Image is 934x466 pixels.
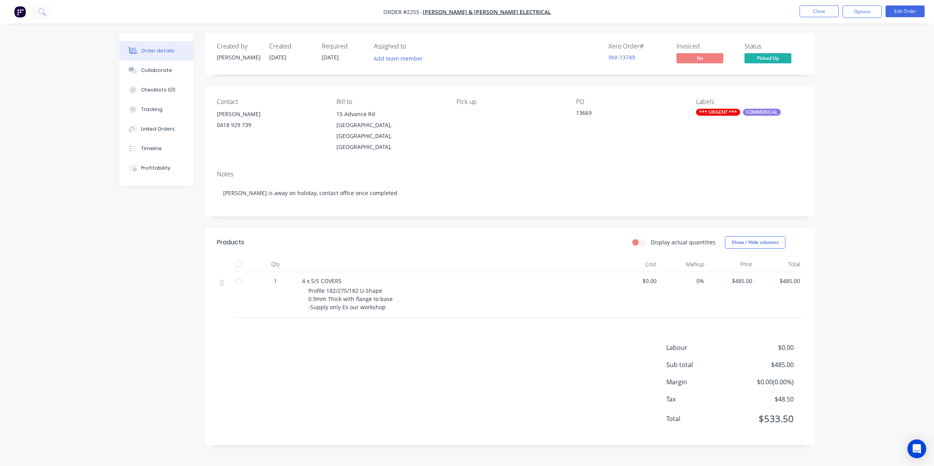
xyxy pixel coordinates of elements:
[666,394,736,404] span: Tax
[308,287,394,311] span: Profile 182/275/182 U-Shape 0.9mm Thick with flange to base -Supply only Ex our workshop
[370,53,427,64] button: Add team member
[725,236,785,249] button: Show / Hide columns
[119,61,193,80] button: Collaborate
[423,8,551,16] a: [PERSON_NAME] & [PERSON_NAME] Electrical
[217,53,260,61] div: [PERSON_NAME]
[302,277,342,285] span: 4 x S/S COVERS
[759,277,800,285] span: $485.00
[843,5,882,18] button: Options
[217,170,803,178] div: Notes
[744,53,791,63] span: Picked Up
[119,41,193,61] button: Order details
[663,277,705,285] span: 0%
[217,109,324,120] div: [PERSON_NAME]
[651,238,716,246] label: Display actual quantities
[119,80,193,100] button: Checklists 0/0
[141,106,163,113] div: Tracking
[660,256,708,272] div: Markup
[269,43,312,50] div: Created
[141,165,170,172] div: Profitability
[886,5,925,17] button: Edit Order
[141,125,175,133] div: Linked Orders
[676,43,735,50] div: Invoiced
[755,256,803,272] div: Total
[119,139,193,158] button: Timeline
[217,181,803,205] div: [PERSON_NAME] is away on holiday, contact office once completed
[141,47,174,54] div: Order details
[119,119,193,139] button: Linked Orders
[707,256,755,272] div: Price
[217,98,324,106] div: Contact
[744,43,803,50] div: Status
[322,43,365,50] div: Required
[119,158,193,178] button: Profitability
[252,256,299,272] div: Qty
[608,54,635,61] a: INV-13749
[336,109,444,152] div: 15 Advance Rd[GEOGRAPHIC_DATA], [GEOGRAPHIC_DATA], [GEOGRAPHIC_DATA],
[269,54,286,61] span: [DATE]
[736,360,794,369] span: $485.00
[336,98,444,106] div: Bill to
[744,53,791,65] button: Picked Up
[666,414,736,423] span: Total
[736,343,794,352] span: $0.00
[696,98,803,106] div: Labels
[374,53,427,64] button: Add team member
[217,120,324,131] div: 0418 929 739
[141,86,175,93] div: Checklists 0/0
[322,54,339,61] span: [DATE]
[666,360,736,369] span: Sub total
[141,67,172,74] div: Collaborate
[217,238,244,247] div: Products
[612,256,660,272] div: Cost
[743,109,781,116] div: COMMERICAL
[119,100,193,119] button: Tracking
[456,98,564,106] div: Pick up
[800,5,839,17] button: Close
[736,412,794,426] span: $533.50
[608,43,667,50] div: Xero Order #
[907,439,926,458] div: Open Intercom Messenger
[736,377,794,387] span: $0.00 ( 0.00 %)
[383,8,423,16] span: Order #2255 -
[336,120,444,152] div: [GEOGRAPHIC_DATA], [GEOGRAPHIC_DATA], [GEOGRAPHIC_DATA],
[217,109,324,134] div: [PERSON_NAME]0418 929 739
[274,277,277,285] span: 1
[666,377,736,387] span: Margin
[14,6,26,18] img: Factory
[576,98,683,106] div: PO
[666,343,736,352] span: Labour
[374,43,452,50] div: Assigned to
[336,109,444,120] div: 15 Advance Rd
[615,277,657,285] span: $0.00
[676,53,723,63] span: No
[576,109,674,120] div: 13669
[710,277,752,285] span: $485.00
[736,394,794,404] span: $48.50
[217,43,260,50] div: Created by
[141,145,162,152] div: Timeline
